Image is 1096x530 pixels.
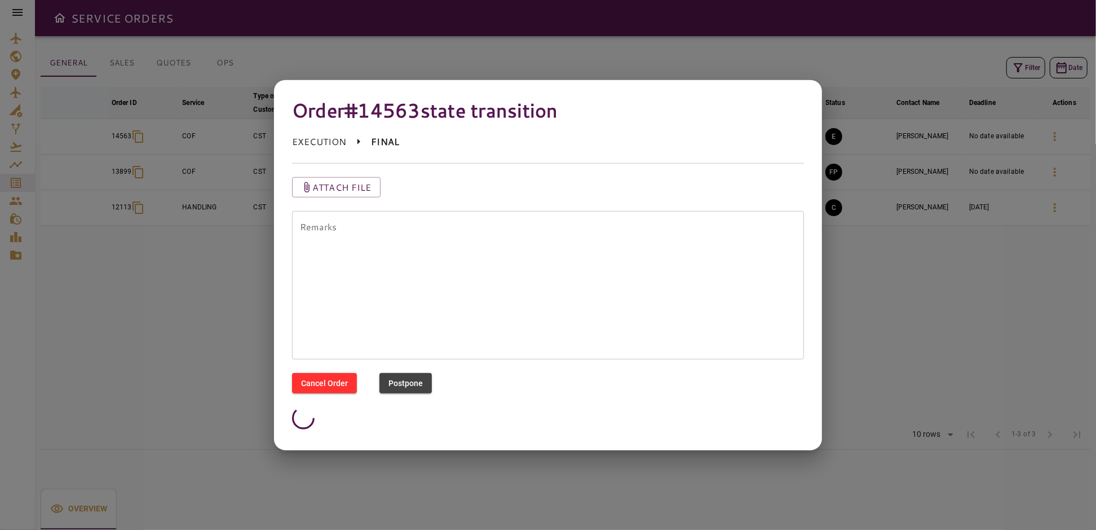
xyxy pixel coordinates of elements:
p: Attach file [312,180,372,194]
p: FINAL [371,135,399,148]
button: Postpone [379,373,432,393]
h4: Order #14563 state transition [292,98,804,121]
button: Cancel Order [292,373,357,393]
p: EXECUTION [292,135,346,148]
button: Attach file [292,177,381,197]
